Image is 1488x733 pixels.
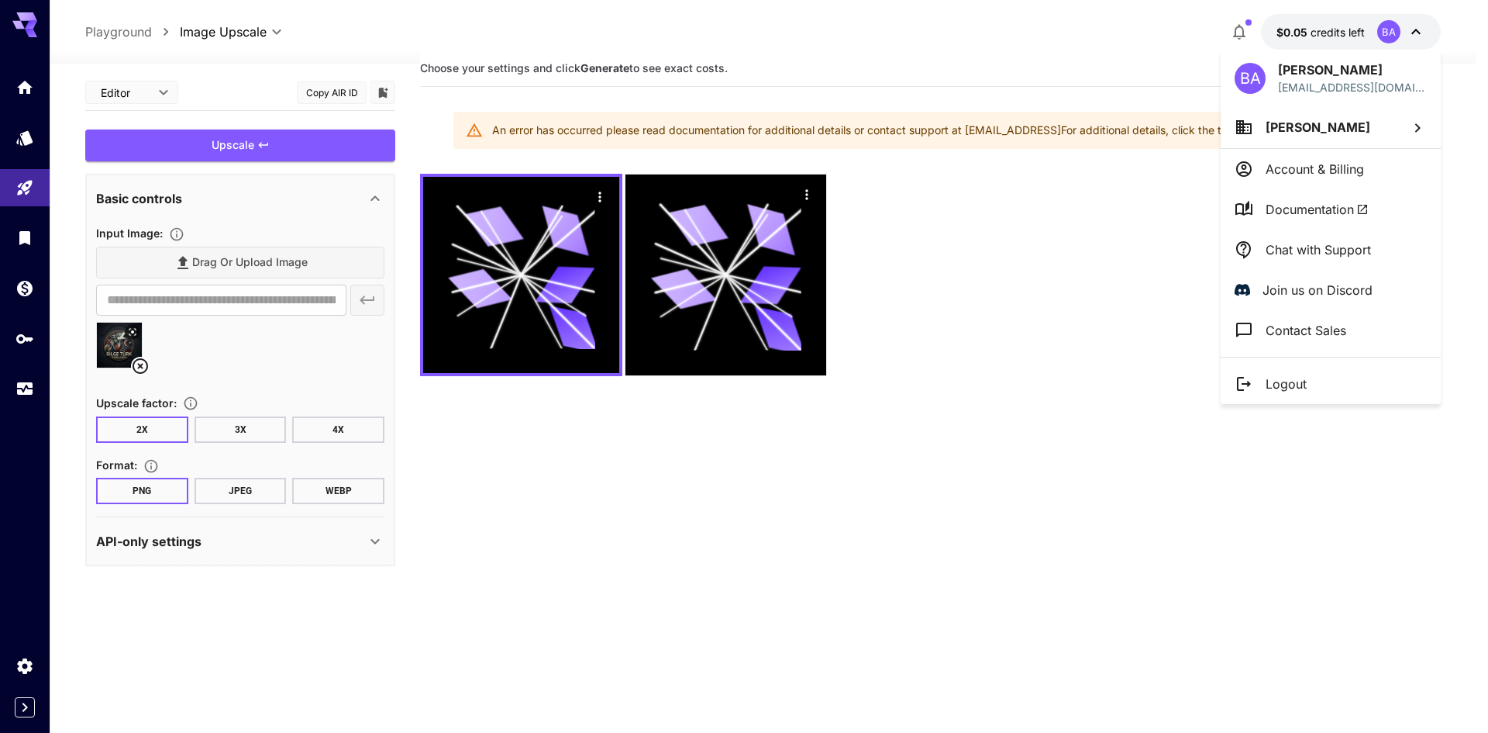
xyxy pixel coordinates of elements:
button: [PERSON_NAME] [1221,106,1441,148]
span: [PERSON_NAME] [1266,119,1370,135]
p: Chat with Support [1266,240,1371,259]
p: Account & Billing [1266,160,1364,178]
p: [EMAIL_ADDRESS][DOMAIN_NAME] [1278,79,1427,95]
p: Logout [1266,375,1307,393]
p: [PERSON_NAME] [1278,61,1427,79]
p: Join us on Discord [1262,281,1373,299]
div: BA [1235,63,1266,94]
span: Documentation [1266,200,1369,219]
p: Contact Sales [1266,321,1346,340]
div: batuhanaramazz@gmail.com [1278,79,1427,95]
